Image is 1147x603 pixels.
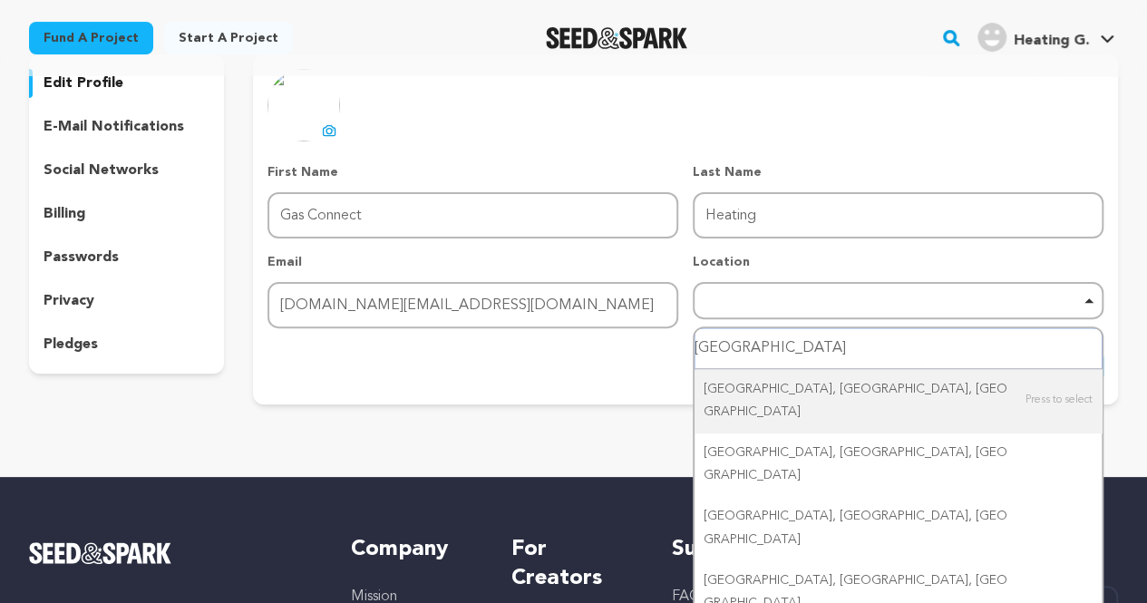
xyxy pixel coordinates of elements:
button: passwords [29,243,224,272]
div: Heating G.'s Profile [977,23,1089,52]
div: [GEOGRAPHIC_DATA], [GEOGRAPHIC_DATA], [GEOGRAPHIC_DATA] [695,433,1102,496]
p: Email [267,253,678,271]
div: [GEOGRAPHIC_DATA], [GEOGRAPHIC_DATA], [GEOGRAPHIC_DATA] [695,369,1102,433]
a: Heating G.'s Profile [974,19,1118,52]
h5: For Creators [511,535,636,593]
img: Seed&Spark Logo Dark Mode [546,27,688,49]
button: pledges [29,330,224,359]
span: Heating G. [1014,34,1089,48]
p: e-mail notifications [44,116,184,138]
div: [GEOGRAPHIC_DATA], [GEOGRAPHIC_DATA], [GEOGRAPHIC_DATA] [695,496,1102,559]
a: Seed&Spark Homepage [546,27,688,49]
img: Seed&Spark Logo [29,542,171,564]
button: billing [29,199,224,229]
p: social networks [44,160,159,181]
p: First Name [267,163,678,181]
button: social networks [29,156,224,185]
button: e-mail notifications [29,112,224,141]
input: Start typing... [695,328,1102,369]
p: billing [44,203,85,225]
p: pledges [44,334,98,355]
p: Last Name [693,163,1103,181]
p: privacy [44,290,94,312]
p: passwords [44,247,119,268]
a: Start a project [164,22,293,54]
button: privacy [29,287,224,316]
p: edit profile [44,73,123,94]
input: Last Name [693,192,1103,238]
h5: Support [672,535,796,564]
a: Fund a project [29,22,153,54]
input: First Name [267,192,678,238]
a: Seed&Spark Homepage [29,542,315,564]
span: Heating G.'s Profile [974,19,1118,57]
input: Email [267,282,678,328]
img: user.png [977,23,1006,52]
button: edit profile [29,69,224,98]
p: Location [693,253,1103,271]
h5: Company [351,535,475,564]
